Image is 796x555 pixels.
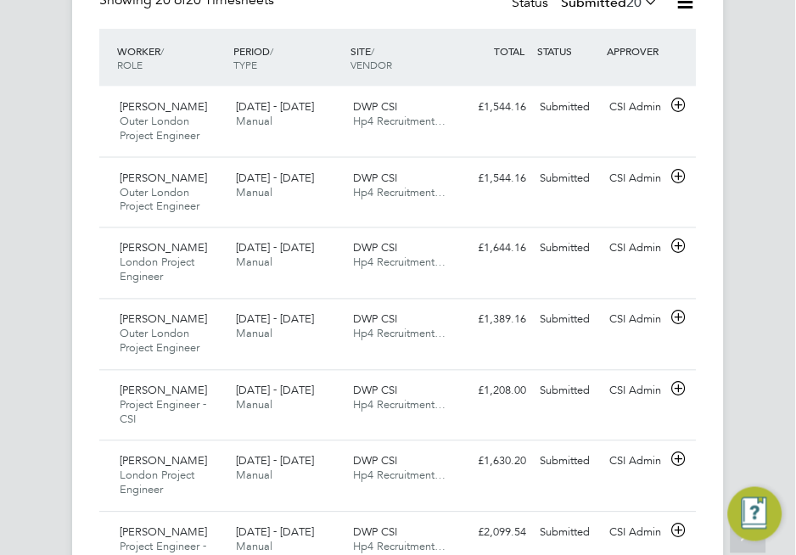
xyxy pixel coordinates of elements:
span: / [371,44,374,58]
span: DWP CSI [353,241,397,255]
button: Engage Resource Center [728,487,782,541]
div: £1,544.16 [463,93,534,121]
span: DWP CSI [353,454,397,468]
div: £1,544.16 [463,165,534,193]
span: Hp4 Recruitment… [353,327,446,341]
span: DWP CSI [353,312,397,327]
span: [DATE] - [DATE] [237,99,315,114]
div: £2,099.54 [463,519,534,547]
span: [DATE] - [DATE] [237,312,315,327]
span: [PERSON_NAME] [120,99,207,114]
span: Hp4 Recruitment… [353,114,446,128]
div: Submitted [533,378,603,406]
span: Manual [237,114,273,128]
span: Outer London Project Engineer [120,327,199,356]
span: [PERSON_NAME] [120,171,207,185]
div: CSI Admin [603,93,674,121]
div: £1,644.16 [463,235,534,263]
div: £1,389.16 [463,306,534,334]
span: Manual [237,398,273,412]
div: CSI Admin [603,378,674,406]
div: Submitted [533,519,603,547]
div: Submitted [533,165,603,193]
span: DWP CSI [353,384,397,398]
span: DWP CSI [353,99,397,114]
span: Manual [237,327,273,341]
span: Project Engineer - CSI [120,398,206,427]
span: Hp4 Recruitment… [353,255,446,270]
div: CSI Admin [603,519,674,547]
span: Hp4 Recruitment… [353,185,446,199]
span: / [271,44,274,58]
span: [DATE] - [DATE] [237,241,315,255]
span: Hp4 Recruitment… [353,468,446,483]
span: [PERSON_NAME] [120,241,207,255]
div: Submitted [533,235,603,263]
span: [PERSON_NAME] [120,384,207,398]
div: CSI Admin [603,448,674,476]
span: [PERSON_NAME] [120,525,207,540]
span: [DATE] - [DATE] [237,525,315,540]
span: Manual [237,468,273,483]
span: [PERSON_NAME] [120,454,207,468]
span: ROLE [117,58,143,71]
div: Submitted [533,448,603,476]
span: Manual [237,255,273,270]
span: Hp4 Recruitment… [353,540,446,554]
span: [DATE] - [DATE] [237,454,315,468]
span: DWP CSI [353,171,397,185]
span: TOTAL [494,44,524,58]
span: / [160,44,164,58]
div: Submitted [533,306,603,334]
span: TYPE [234,58,258,71]
div: CSI Admin [603,165,674,193]
div: APPROVER [603,36,674,66]
span: [DATE] - [DATE] [237,384,315,398]
span: Outer London Project Engineer [120,185,199,214]
div: Submitted [533,93,603,121]
span: London Project Engineer [120,255,194,284]
div: PERIOD [230,36,347,80]
div: CSI Admin [603,306,674,334]
div: SITE [346,36,463,80]
div: £1,208.00 [463,378,534,406]
span: Manual [237,540,273,554]
div: WORKER [113,36,230,80]
span: VENDOR [350,58,392,71]
span: London Project Engineer [120,468,194,497]
div: STATUS [533,36,603,66]
span: DWP CSI [353,525,397,540]
span: Hp4 Recruitment… [353,398,446,412]
div: CSI Admin [603,235,674,263]
span: Outer London Project Engineer [120,114,199,143]
span: [DATE] - [DATE] [237,171,315,185]
div: £1,630.20 [463,448,534,476]
span: Manual [237,185,273,199]
span: [PERSON_NAME] [120,312,207,327]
